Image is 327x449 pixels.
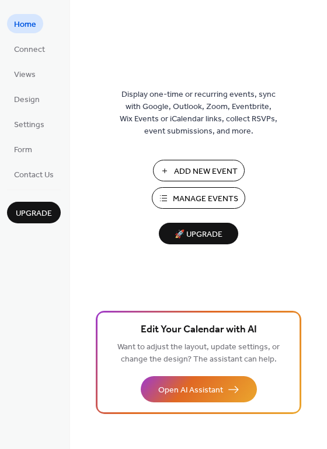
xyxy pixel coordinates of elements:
[153,160,245,181] button: Add New Event
[7,114,51,134] a: Settings
[152,187,245,209] button: Manage Events
[14,144,32,156] span: Form
[120,89,277,138] span: Display one-time or recurring events, sync with Google, Outlook, Zoom, Eventbrite, Wix Events or ...
[16,208,52,220] span: Upgrade
[7,89,47,108] a: Design
[14,169,54,181] span: Contact Us
[14,44,45,56] span: Connect
[174,166,238,178] span: Add New Event
[7,39,52,58] a: Connect
[117,339,280,367] span: Want to adjust the layout, update settings, or change the design? The assistant can help.
[159,223,238,244] button: 🚀 Upgrade
[14,119,44,131] span: Settings
[141,376,257,402] button: Open AI Assistant
[14,94,40,106] span: Design
[7,202,61,223] button: Upgrade
[158,384,223,397] span: Open AI Assistant
[14,19,36,31] span: Home
[7,139,39,159] a: Form
[7,64,43,83] a: Views
[166,227,231,243] span: 🚀 Upgrade
[7,164,61,184] a: Contact Us
[141,322,257,338] span: Edit Your Calendar with AI
[14,69,36,81] span: Views
[7,14,43,33] a: Home
[173,193,238,205] span: Manage Events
